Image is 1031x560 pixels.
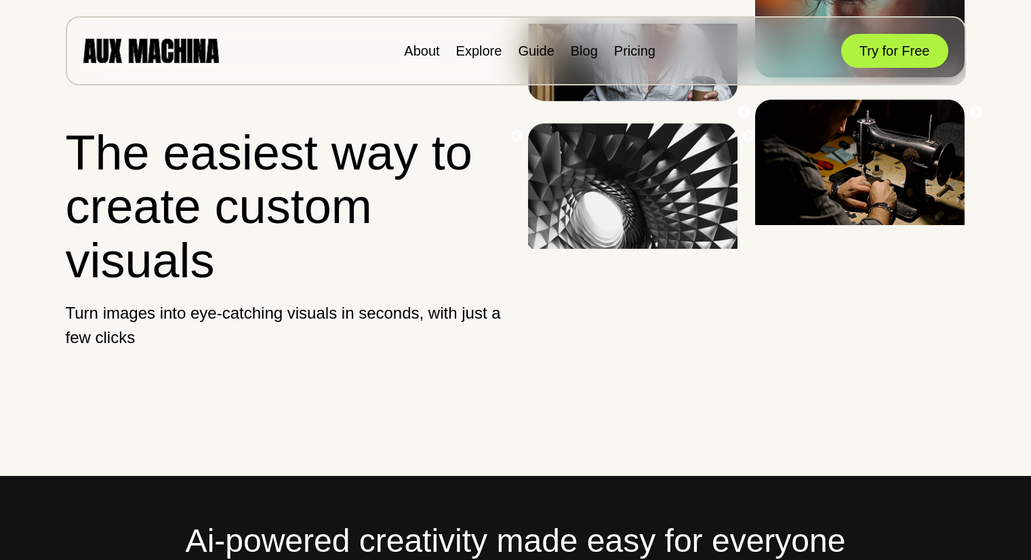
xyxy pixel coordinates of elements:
img: Image [528,123,737,263]
img: AUX MACHINA [83,39,219,62]
a: Blog [571,43,598,58]
a: About [404,43,439,58]
h1: The easiest way to create custom visuals [66,126,504,287]
a: Pricing [614,43,655,58]
button: Next [969,106,983,119]
button: Next [742,129,755,143]
p: Turn images into eye-catching visuals in seconds, with just a few clicks [66,301,504,350]
img: Image [755,100,965,239]
button: Previous [737,106,751,119]
a: Guide [518,43,554,58]
button: Previous [510,129,524,143]
button: Try for Free [841,34,948,68]
a: Explore [456,43,502,58]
